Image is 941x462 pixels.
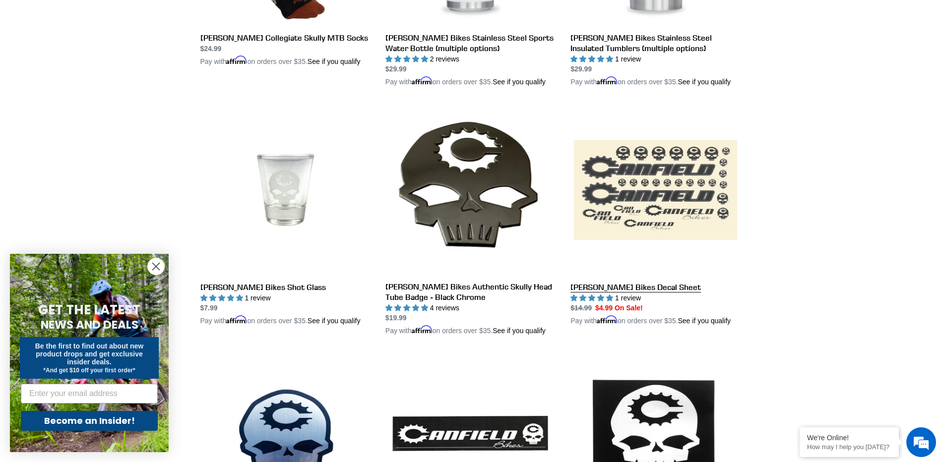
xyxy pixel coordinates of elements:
div: Chat with us now [66,56,182,68]
span: Be the first to find out about new product drops and get exclusive insider deals. [35,342,144,366]
span: *And get $10 off your first order* [43,367,135,374]
button: Close dialog [147,258,165,275]
input: Enter your email address [21,384,158,404]
textarea: Type your message and hit 'Enter' [5,271,189,305]
span: We're online! [58,125,137,225]
img: d_696896380_company_1647369064580_696896380 [32,50,57,74]
span: GET THE LATEST [38,301,140,319]
div: Navigation go back [11,55,26,69]
div: Minimize live chat window [163,5,187,29]
button: Become an Insider! [21,411,158,431]
p: How may I help you today? [807,443,891,451]
span: NEWS AND DEALS [41,317,138,333]
div: We're Online! [807,434,891,442]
